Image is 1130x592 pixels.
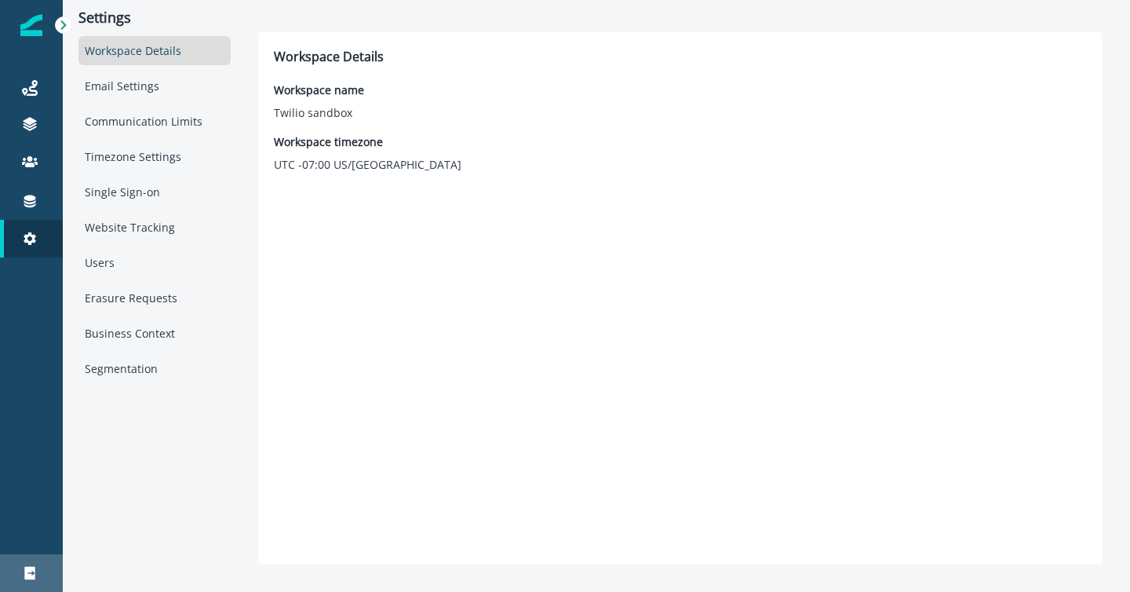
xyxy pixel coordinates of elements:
img: Inflection [20,14,42,36]
div: Segmentation [78,354,231,383]
div: Business Context [78,319,231,348]
p: UTC -07:00 US/[GEOGRAPHIC_DATA] [274,156,461,173]
div: Workspace Details [78,36,231,65]
p: Settings [78,9,231,27]
div: Erasure Requests [78,283,231,312]
p: Workspace name [274,82,364,98]
p: Twilio sandbox [274,104,364,121]
div: Website Tracking [78,213,231,242]
div: Communication Limits [78,107,231,136]
div: Single Sign-on [78,177,231,206]
div: Email Settings [78,71,231,100]
div: Timezone Settings [78,142,231,171]
p: Workspace Details [274,47,1087,66]
p: Workspace timezone [274,133,461,150]
div: Users [78,248,231,277]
